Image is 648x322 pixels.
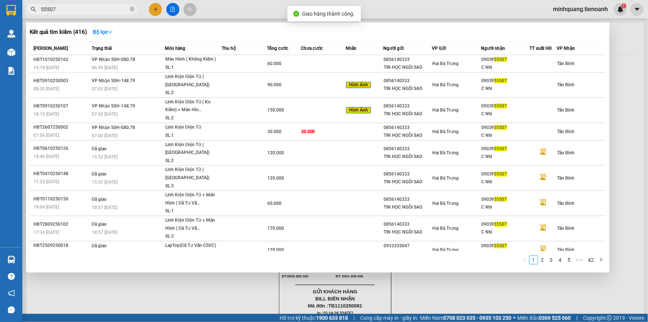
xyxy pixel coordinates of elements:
div: SL: 2 [165,89,221,97]
div: HBT2607250002 [33,123,89,131]
span: 55507 [494,57,507,62]
div: SL: 1 [165,64,221,72]
span: [PERSON_NAME] [33,46,68,51]
span: Hình Ảnh [346,107,371,114]
span: Giao hàng thành công. [302,11,355,17]
span: Tổng cước [267,46,288,51]
span: Tân Bình [557,129,574,134]
div: TIN HỌC NGÔI SAO [384,64,432,71]
li: 42 [586,255,597,264]
div: 09039 [481,145,529,153]
span: Hai Bà Trưng [432,61,459,66]
span: Đã giao [92,171,107,177]
div: TIN HỌC NGÔI SAO [384,132,432,139]
div: TIN HỌC NGÔI SAO [384,85,432,93]
div: HBT1010250162 [33,56,89,64]
div: 09039 [481,102,529,110]
div: Linh Kiện Điện Tử [165,123,221,132]
span: search [31,7,36,12]
div: C Nhi [481,64,529,71]
li: 1 [529,255,538,264]
span: Tân Bình [557,201,574,206]
span: Món hàng [165,46,185,51]
div: HBT0910250107 [33,102,89,110]
span: TB1110250081 - [41,22,98,41]
li: 5 [565,255,574,264]
li: 3 [547,255,556,264]
span: 120.000 [267,247,284,252]
span: Nhãn [346,46,356,51]
span: ••• [574,255,586,264]
div: Linh Kiện Điện Tử + Màn Hình ( Đã Tư Vấ... [165,191,221,207]
div: 0856140333 [384,170,432,178]
span: Tân Bình [557,150,574,155]
span: left [522,257,527,262]
div: 09039 [481,170,529,178]
span: 55507 [494,125,507,130]
div: Linh Kiện Điện Tử ( Ko Kiểm) + Màn Hìn... [165,98,221,114]
span: Người gửi [383,46,404,51]
div: Linh Kiện Điện Tử ( [GEOGRAPHIC_DATA]) [165,141,221,157]
div: TIN HỌC NGÔI SAO [384,178,432,186]
div: SL: 2 [165,157,221,165]
div: HBT2809250102 [33,220,89,228]
span: 07:00 [DATE] [92,133,117,138]
div: 0856140333 [384,196,432,203]
span: 18:57 [DATE] [92,230,117,235]
span: Gửi: [41,4,82,12]
a: 4 [556,256,564,264]
span: 18:46 [DATE] [33,154,59,159]
div: 09039 [481,77,529,85]
button: left [520,255,529,264]
div: 09039 [481,56,529,64]
span: Tân Bình [557,107,574,113]
span: VP Nhận 50H-080.78 [92,125,135,130]
div: 0933335047 [384,242,432,250]
span: Tân Bình [557,82,574,87]
a: 5 [565,256,573,264]
span: 07:56 [DATE] [33,133,59,138]
span: question-circle [8,273,15,280]
span: Hai Bà Trưng [432,176,459,181]
div: Linh Kiện Điện Tử + Màn Hình ( Đã Tư Vấ... [165,216,221,232]
div: Linh Kiện Điện Tử ( [GEOGRAPHIC_DATA]) [165,166,221,182]
div: SL: 1 [165,132,221,140]
span: Đã giao [92,222,107,227]
img: warehouse-icon [7,30,15,38]
span: 55507 [494,146,507,151]
span: 30.000 [267,129,281,134]
span: 55507 [494,197,507,202]
span: VP Nhận 50H-148.79 [92,103,135,109]
div: HBT0610250126 [33,145,89,152]
span: 55507 [494,78,507,83]
div: 0856140333 [384,102,432,110]
div: Màn Hình ( Không Kiểm ) [165,55,221,64]
div: 09039 [481,196,529,203]
input: Tìm tên, số ĐT hoặc mã đơn [41,5,128,13]
span: 55507 [494,222,507,227]
span: minhquang.tienoanh - In: [41,28,98,41]
span: 15:52 [DATE] [92,154,117,160]
h3: Kết quả tìm kiếm ( 416 ) [30,28,87,36]
div: 09039 [481,220,529,228]
span: 07:02 [DATE] [92,86,117,91]
span: Chưa cước [301,46,323,51]
span: Hai Bà Trưng [432,201,459,206]
div: 0856140333 [384,124,432,132]
span: right [599,257,603,262]
li: Previous Page [520,255,529,264]
span: 55507 [494,103,507,109]
span: 90.000 [267,82,281,87]
div: C Nhi [481,250,529,258]
span: Tân Bình [557,226,574,231]
span: Hai Bà Trưng [432,129,459,134]
div: 0856140333 [384,77,432,85]
span: VP Nhận [557,46,575,51]
div: C Nhi [481,203,529,211]
div: Linh Kiện Điện Tử ( [GEOGRAPHIC_DATA]) [165,73,221,89]
div: 09039 [481,242,529,250]
strong: Nhận: [15,46,96,86]
span: Người nhận [481,46,505,51]
span: down [108,29,113,35]
div: [PERSON_NAME] [384,250,432,258]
